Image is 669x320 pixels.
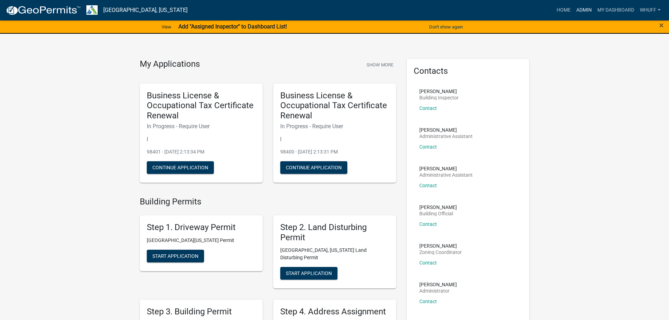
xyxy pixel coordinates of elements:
a: Contact [419,105,437,111]
p: Administrator [419,288,457,293]
p: Zoning Coordinator [419,250,462,255]
button: Show More [364,59,396,71]
a: [GEOGRAPHIC_DATA], [US_STATE] [103,4,188,16]
h5: Business License & Occupational Tax Certificate Renewal [280,91,389,121]
h5: Step 2. Land Disturbing Permit [280,222,389,243]
img: Troup County, Georgia [86,5,98,15]
a: My Dashboard [595,4,637,17]
p: Administrative Assistant [419,134,473,139]
h6: In Progress - Require User [147,123,256,130]
button: Don't show again [426,21,466,33]
a: Admin [573,4,595,17]
button: Start Application [147,250,204,262]
button: Continue Application [280,161,347,174]
a: View [159,21,174,33]
p: [GEOGRAPHIC_DATA][US_STATE] Permit [147,237,256,244]
h5: Step 4. Address Assignment [280,307,389,317]
p: [PERSON_NAME] [419,89,459,94]
h5: Business License & Occupational Tax Certificate Renewal [147,91,256,121]
span: Start Application [286,270,332,276]
p: Administrative Assistant [419,172,473,177]
h5: Step 3. Building Permit [147,307,256,317]
p: | [280,135,389,143]
button: Start Application [280,267,337,280]
a: Contact [419,299,437,304]
span: Start Application [152,253,198,259]
p: [PERSON_NAME] [419,128,473,132]
p: [PERSON_NAME] [419,205,457,210]
p: | [147,135,256,143]
p: [GEOGRAPHIC_DATA], [US_STATE] Land Disturbing Permit [280,247,389,261]
a: Contact [419,183,437,188]
a: Contact [419,144,437,150]
h6: In Progress - Require User [280,123,389,130]
p: [PERSON_NAME] [419,166,473,171]
p: 98401 - [DATE] 2:13:34 PM [147,148,256,156]
span: × [659,20,664,30]
h4: My Applications [140,59,200,70]
button: Continue Application [147,161,214,174]
h4: Building Permits [140,197,396,207]
p: Building Inspector [419,95,459,100]
h5: Step 1. Driveway Permit [147,222,256,233]
p: [PERSON_NAME] [419,243,462,248]
h5: Contacts [414,66,523,76]
a: whuff [637,4,663,17]
button: Close [659,21,664,30]
p: [PERSON_NAME] [419,282,457,287]
strong: Add "Assigned Inspector" to Dashboard List! [178,23,287,30]
a: Contact [419,260,437,266]
p: Building Official [419,211,457,216]
a: Home [554,4,573,17]
p: 98400 - [DATE] 2:13:31 PM [280,148,389,156]
a: Contact [419,221,437,227]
